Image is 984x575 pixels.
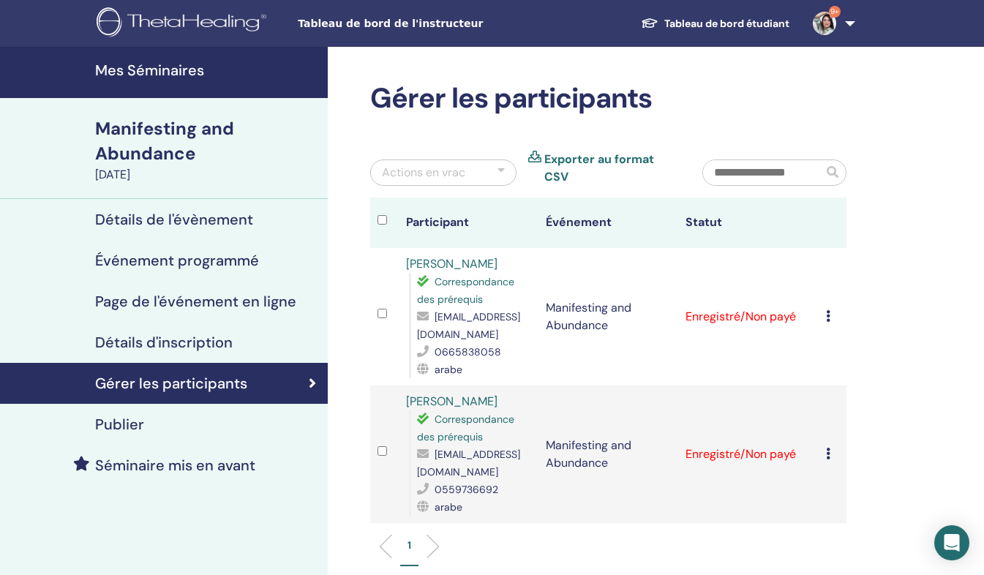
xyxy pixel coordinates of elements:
h4: Page de l'événement en ligne [95,293,296,310]
span: 0665838058 [435,345,501,358]
span: 0559736692 [435,483,498,496]
span: arabe [435,363,462,376]
td: Manifesting and Abundance [538,248,678,386]
h4: Détails d'inscription [95,334,233,351]
h4: Mes Séminaires [95,61,319,79]
h4: Détails de l'évènement [95,211,253,228]
span: [EMAIL_ADDRESS][DOMAIN_NAME] [417,310,520,341]
a: Tableau de bord étudiant [629,10,801,37]
div: [DATE] [95,166,319,184]
h4: Publier [95,416,144,433]
a: [PERSON_NAME] [406,394,497,409]
h4: Événement programmé [95,252,259,269]
a: Exporter au format CSV [544,151,680,186]
th: Participant [399,198,538,248]
span: 9+ [829,6,841,18]
span: Correspondance des prérequis [417,275,514,306]
a: Manifesting and Abundance[DATE] [86,116,328,184]
th: Statut [678,198,818,248]
a: [PERSON_NAME] [406,256,497,271]
div: Actions en vrac [382,164,465,181]
span: arabe [435,500,462,514]
h4: Gérer les participants [95,375,247,392]
th: Événement [538,198,678,248]
div: Manifesting and Abundance [95,116,319,166]
div: Open Intercom Messenger [934,525,969,560]
img: default.jpg [813,12,836,35]
span: [EMAIL_ADDRESS][DOMAIN_NAME] [417,448,520,478]
h2: Gérer les participants [370,82,846,116]
img: logo.png [97,7,271,40]
span: Tableau de bord de l'instructeur [298,16,517,31]
p: 1 [408,538,411,553]
td: Manifesting and Abundance [538,386,678,523]
h4: Séminaire mis en avant [95,456,255,474]
img: graduation-cap-white.svg [641,17,658,29]
span: Correspondance des prérequis [417,413,514,443]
